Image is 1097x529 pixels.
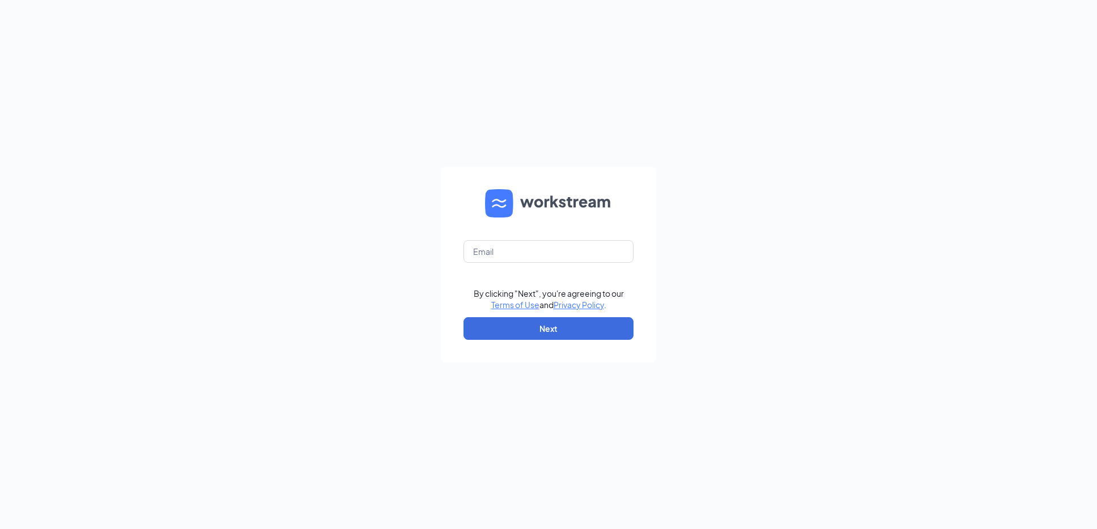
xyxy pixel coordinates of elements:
button: Next [464,317,633,340]
input: Email [464,240,633,263]
a: Privacy Policy [554,300,604,310]
img: WS logo and Workstream text [485,189,612,217]
div: By clicking "Next", you're agreeing to our and . [474,288,624,310]
a: Terms of Use [491,300,539,310]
